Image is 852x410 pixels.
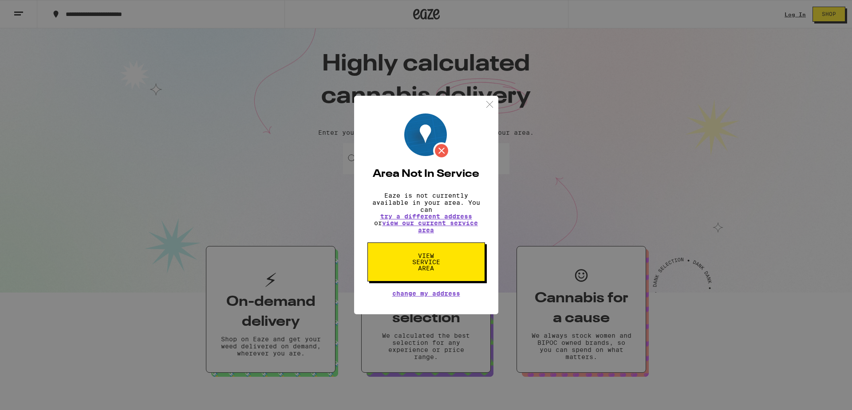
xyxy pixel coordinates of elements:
[392,290,460,297] button: Change My Address
[404,113,450,159] img: Location
[367,242,485,281] button: View Service Area
[382,219,478,234] a: view our current service area
[403,253,449,271] span: View Service Area
[367,252,485,259] a: View Service Area
[367,192,485,234] p: Eaze is not currently available in your area. You can or
[484,99,495,110] img: close.svg
[5,6,64,13] span: Hi. Need any help?
[380,213,472,219] button: try a different address
[367,169,485,180] h2: Area Not In Service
